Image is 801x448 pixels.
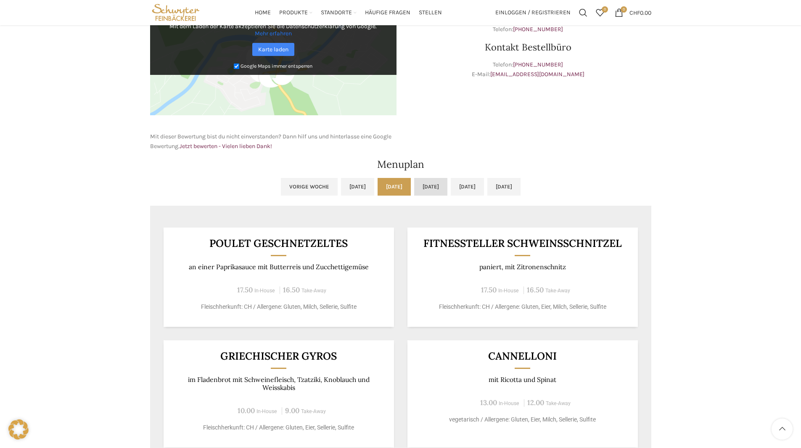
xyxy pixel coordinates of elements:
[405,42,651,52] h3: Kontakt Bestellbüro
[527,285,544,294] span: 16.50
[414,178,447,196] a: [DATE]
[255,30,292,37] a: Mehr erfahren
[283,285,300,294] span: 16.50
[241,63,312,69] small: Google Maps immer entsperren
[321,4,357,21] a: Standorte
[255,4,271,21] a: Home
[174,351,383,361] h3: Griechischer Gyros
[527,398,544,407] span: 12.00
[365,9,410,17] span: Häufige Fragen
[490,71,584,78] a: [EMAIL_ADDRESS][DOMAIN_NAME]
[419,9,442,17] span: Stellen
[237,285,253,294] span: 17.50
[174,302,383,311] p: Fleischherkunft: CH / Allergene: Gluten, Milch, Sellerie, Sulfite
[206,4,491,21] div: Main navigation
[592,4,608,21] a: 0
[611,4,656,21] a: 0 CHF0.00
[156,23,391,37] p: Mit dem Laden der Karte akzeptieren Sie die Datenschutzerklärung von Google.
[341,178,374,196] a: [DATE]
[621,6,627,13] span: 0
[629,9,640,16] span: CHF
[150,159,651,170] h2: Menuplan
[150,132,397,151] p: Mit dieser Bewertung bist du nicht einverstanden? Dann hilf uns und hinterlasse eine Google Bewer...
[174,423,383,432] p: Fleischherkunft: CH / Allergene: Gluten, Eier, Sellerie, Sulfite
[418,263,627,271] p: paniert, mit Zitronenschnitz
[255,9,271,17] span: Home
[279,4,312,21] a: Produkte
[546,400,571,406] span: Take-Away
[321,9,352,17] span: Standorte
[174,263,383,271] p: an einer Paprikasauce mit Butterreis und Zucchettigemüse
[592,4,608,21] div: Meine Wunschliste
[418,376,627,384] p: mit Ricotta und Spinat
[279,9,308,17] span: Produkte
[150,8,202,16] a: Site logo
[418,351,627,361] h3: Cannelloni
[405,60,651,79] p: Telefon: E-Mail:
[487,178,521,196] a: [DATE]
[180,143,272,150] a: Jetzt bewerten - Vielen lieben Dank!
[480,398,497,407] span: 13.00
[481,285,497,294] span: 17.50
[451,178,484,196] a: [DATE]
[498,288,519,294] span: In-House
[499,400,519,406] span: In-House
[495,10,571,16] span: Einloggen / Registrieren
[256,408,277,414] span: In-House
[281,178,338,196] a: Vorige Woche
[575,4,592,21] a: Suchen
[418,238,627,249] h3: Fitnessteller Schweinsschnitzel
[419,4,442,21] a: Stellen
[252,43,294,56] a: Karte laden
[418,302,627,311] p: Fleischherkunft: CH / Allergene: Gluten, Eier, Milch, Sellerie, Sulfite
[365,4,410,21] a: Häufige Fragen
[285,406,299,415] span: 9.00
[513,61,563,68] a: [PHONE_NUMBER]
[418,415,627,424] p: vegetarisch / Allergene: Gluten, Eier, Milch, Sellerie, Sulfite
[378,178,411,196] a: [DATE]
[491,4,575,21] a: Einloggen / Registrieren
[513,26,563,33] a: [PHONE_NUMBER]
[301,288,326,294] span: Take-Away
[174,376,383,392] p: im Fladenbrot mit Schweinefleisch, Tzatziki, Knoblauch und Weisskabis
[238,406,255,415] span: 10.00
[772,419,793,440] a: Scroll to top button
[629,9,651,16] bdi: 0.00
[254,288,275,294] span: In-House
[602,6,608,13] span: 0
[234,64,239,69] input: Google Maps immer entsperren
[545,288,570,294] span: Take-Away
[301,408,326,414] span: Take-Away
[174,238,383,249] h3: Poulet Geschnetzeltes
